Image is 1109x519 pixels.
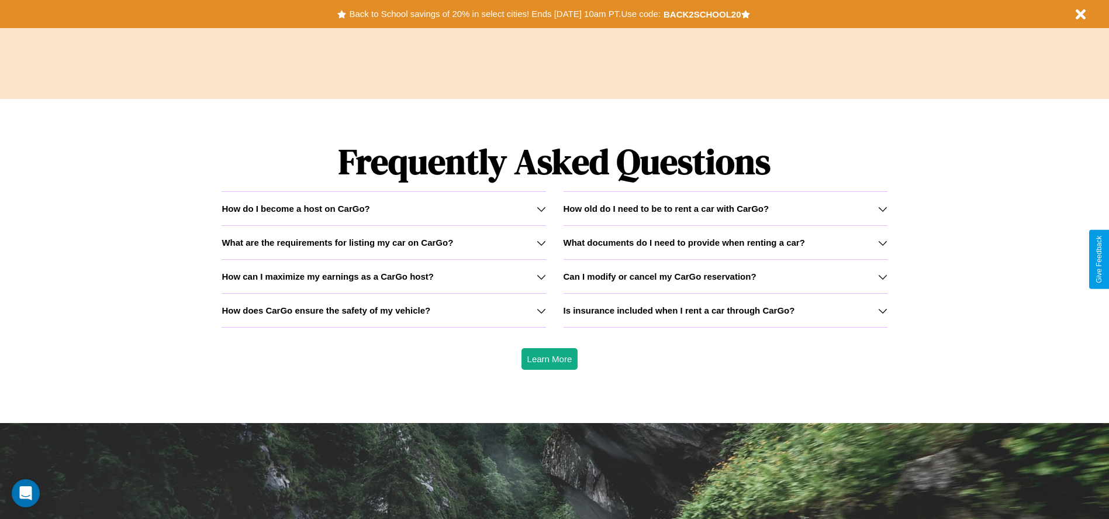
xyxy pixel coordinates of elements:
[1095,236,1103,283] div: Give Feedback
[222,132,887,191] h1: Frequently Asked Questions
[564,238,805,248] h3: What documents do I need to provide when renting a car?
[664,9,741,19] b: BACK2SCHOOL20
[564,305,795,315] h3: Is insurance included when I rent a car through CarGo?
[222,271,434,281] h3: How can I maximize my earnings as a CarGo host?
[564,271,756,281] h3: Can I modify or cancel my CarGo reservation?
[12,479,40,507] div: Open Intercom Messenger
[222,238,453,248] h3: What are the requirements for listing my car on CarGo?
[521,348,578,370] button: Learn More
[222,305,430,315] h3: How does CarGo ensure the safety of my vehicle?
[222,204,369,214] h3: How do I become a host on CarGo?
[564,204,769,214] h3: How old do I need to be to rent a car with CarGo?
[346,6,663,22] button: Back to School savings of 20% in select cities! Ends [DATE] 10am PT.Use code:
